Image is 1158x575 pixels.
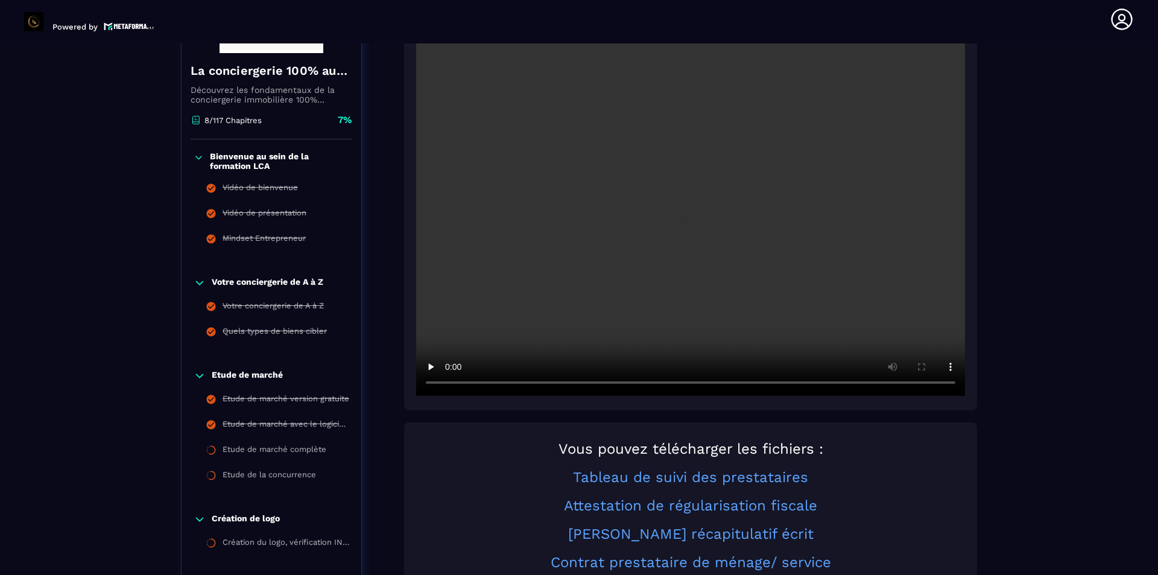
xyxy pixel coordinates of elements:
[223,470,316,483] div: Etude de la concurrence
[338,113,352,127] p: 7%
[210,151,349,171] p: Bienvenue au sein de la formation LCA
[551,554,831,571] a: Contrat prestataire de ménage/ service
[223,208,306,221] div: Vidéo de présentation
[212,277,323,289] p: Votre conciergerie de A à Z
[212,513,280,526] p: Création de logo
[104,21,154,31] img: logo
[24,12,43,31] img: logo-branding
[52,22,98,31] p: Powered by
[223,538,349,551] div: Création du logo, vérification INPI
[223,394,349,407] div: Etude de marché version gratuite
[223,419,349,433] div: Etude de marché avec le logiciel Airdna version payante
[204,116,262,125] p: 8/117 Chapitres
[223,233,306,247] div: Mindset Entrepreneur
[223,183,298,196] div: Vidéo de bienvenue
[564,497,817,514] a: Attestation de régularisation fiscale
[223,445,326,458] div: Etude de marché complète
[416,440,965,457] h2: Vous pouvez télécharger les fichiers :
[568,526,814,542] a: [PERSON_NAME] récapitulatif écrit
[212,370,283,382] p: Etude de marché
[223,301,324,314] div: Votre conciergerie de A à Z
[191,62,352,79] h4: La conciergerie 100% automatisée
[573,469,808,486] a: Tableau de suivi des prestataires
[223,326,327,340] div: Quels types de biens cibler
[191,85,352,104] p: Découvrez les fondamentaux de la conciergerie immobilière 100% automatisée. Cette formation est c...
